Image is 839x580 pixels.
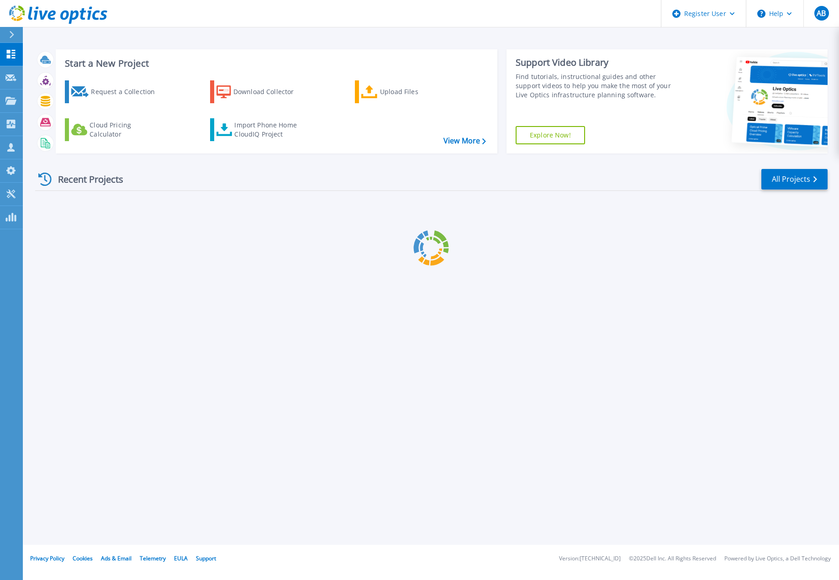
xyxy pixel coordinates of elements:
[516,126,585,144] a: Explore Now!
[65,118,167,141] a: Cloud Pricing Calculator
[516,57,679,69] div: Support Video Library
[234,121,306,139] div: Import Phone Home CloudIQ Project
[140,554,166,562] a: Telemetry
[443,137,486,145] a: View More
[73,554,93,562] a: Cookies
[210,80,312,103] a: Download Collector
[516,72,679,100] div: Find tutorials, instructional guides and other support videos to help you make the most of your L...
[355,80,457,103] a: Upload Files
[724,556,831,562] li: Powered by Live Optics, a Dell Technology
[35,168,136,190] div: Recent Projects
[761,169,828,190] a: All Projects
[629,556,716,562] li: © 2025 Dell Inc. All Rights Reserved
[233,83,306,101] div: Download Collector
[30,554,64,562] a: Privacy Policy
[380,83,453,101] div: Upload Files
[559,556,621,562] li: Version: [TECHNICAL_ID]
[196,554,216,562] a: Support
[91,83,164,101] div: Request a Collection
[65,58,485,69] h3: Start a New Project
[817,10,826,17] span: AB
[65,80,167,103] a: Request a Collection
[90,121,163,139] div: Cloud Pricing Calculator
[174,554,188,562] a: EULA
[101,554,132,562] a: Ads & Email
